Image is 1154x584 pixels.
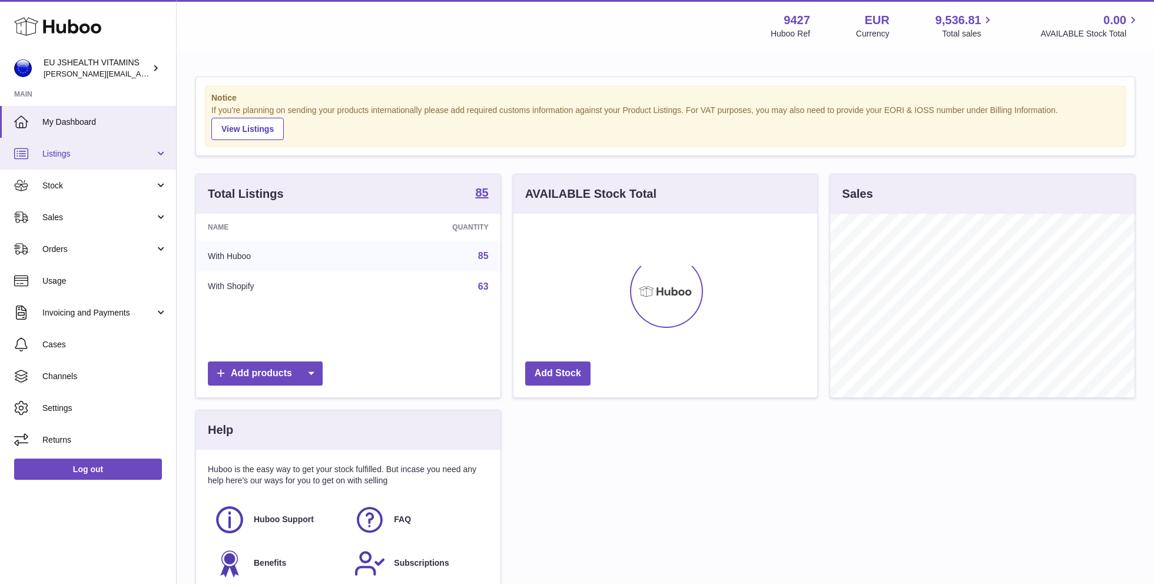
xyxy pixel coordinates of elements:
[211,105,1119,140] div: If you're planning on sending your products internationally please add required customs informati...
[475,187,488,198] strong: 85
[211,92,1119,104] strong: Notice
[214,547,342,579] a: Benefits
[196,271,360,302] td: With Shopify
[211,118,284,140] a: View Listings
[525,361,591,386] a: Add Stock
[1040,12,1140,39] a: 0.00 AVAILABLE Stock Total
[42,307,155,318] span: Invoicing and Payments
[44,57,150,79] div: EU JSHEALTH VITAMINS
[42,244,155,255] span: Orders
[42,276,167,287] span: Usage
[354,547,482,579] a: Subscriptions
[936,12,981,28] span: 9,536.81
[1103,12,1126,28] span: 0.00
[842,186,873,202] h3: Sales
[1040,28,1140,39] span: AVAILABLE Stock Total
[254,558,286,569] span: Benefits
[936,12,995,39] a: 9,536.81 Total sales
[478,281,489,291] a: 63
[42,371,167,382] span: Channels
[214,504,342,536] a: Huboo Support
[475,187,488,201] a: 85
[42,212,155,223] span: Sales
[196,214,360,241] th: Name
[42,434,167,446] span: Returns
[196,241,360,271] td: With Huboo
[856,28,890,39] div: Currency
[254,514,314,525] span: Huboo Support
[942,28,994,39] span: Total sales
[42,117,167,128] span: My Dashboard
[42,180,155,191] span: Stock
[394,558,449,569] span: Subscriptions
[44,69,236,78] span: [PERSON_NAME][EMAIL_ADDRESS][DOMAIN_NAME]
[42,403,167,414] span: Settings
[14,459,162,480] a: Log out
[525,186,656,202] h3: AVAILABLE Stock Total
[864,12,889,28] strong: EUR
[354,504,482,536] a: FAQ
[394,514,411,525] span: FAQ
[42,339,167,350] span: Cases
[478,251,489,261] a: 85
[208,186,284,202] h3: Total Listings
[42,148,155,160] span: Listings
[208,361,323,386] a: Add products
[360,214,500,241] th: Quantity
[208,464,489,486] p: Huboo is the easy way to get your stock fulfilled. But incase you need any help here's our ways f...
[14,59,32,77] img: laura@jessicasepel.com
[771,28,810,39] div: Huboo Ref
[208,422,233,438] h3: Help
[784,12,810,28] strong: 9427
